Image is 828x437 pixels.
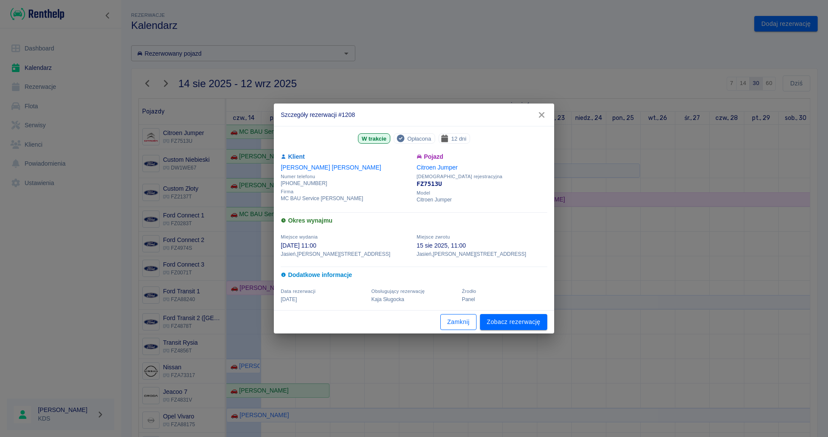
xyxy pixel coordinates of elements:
[462,289,476,294] span: Żrodło
[281,152,411,161] h6: Klient
[281,189,411,195] span: Firma
[281,195,411,202] p: MC BAU Service [PERSON_NAME]
[417,164,458,171] a: Citroen Jumper
[404,134,434,143] span: Opłacona
[281,250,411,258] p: Jasień , [PERSON_NAME][STREET_ADDRESS]
[462,296,547,303] p: Panel
[281,234,318,239] span: Miejsce wydania
[281,216,547,225] h6: Okres wynajmu
[371,289,425,294] span: Obsługujący rezerwację
[371,296,457,303] p: Kaja Sługocka
[448,134,470,143] span: 12 dni
[281,241,411,250] p: [DATE] 11:00
[417,152,547,161] h6: Pojazd
[281,174,411,179] span: Numer telefonu
[281,270,547,280] h6: Dodatkowe informacje
[417,190,547,196] span: Model
[281,289,316,294] span: Data rezerwacji
[417,241,547,250] p: 15 sie 2025, 11:00
[274,104,554,126] h2: Szczegóły rezerwacji #1208
[417,234,450,239] span: Miejsce zwrotu
[417,196,547,204] p: Citroen Jumper
[281,179,411,187] p: [PHONE_NUMBER]
[417,174,547,179] span: [DEMOGRAPHIC_DATA] rejestracyjna
[480,314,547,330] a: Zobacz rezerwację
[358,134,390,143] span: W trakcie
[281,296,366,303] p: [DATE]
[281,164,381,171] a: [PERSON_NAME] [PERSON_NAME]
[417,250,547,258] p: Jasień , [PERSON_NAME][STREET_ADDRESS]
[417,179,547,189] p: FZ7513U
[440,314,477,330] button: Zamknij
